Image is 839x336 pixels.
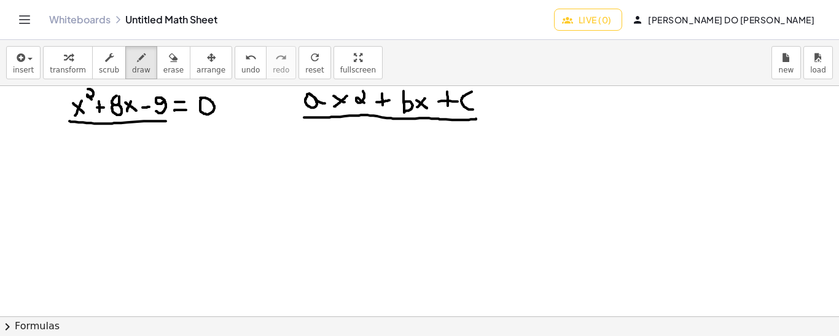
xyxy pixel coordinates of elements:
button: transform [43,46,93,79]
span: arrange [197,66,225,74]
span: [PERSON_NAME] Do [PERSON_NAME] [634,14,814,25]
i: redo [275,50,287,65]
button: draw [125,46,157,79]
a: Whiteboards [49,14,111,26]
button: undoundo [235,46,267,79]
span: load [810,66,826,74]
i: undo [245,50,257,65]
button: redoredo [266,46,296,79]
span: transform [50,66,86,74]
span: draw [132,66,150,74]
button: new [771,46,801,79]
button: insert [6,46,41,79]
span: fullscreen [340,66,376,74]
span: scrub [99,66,119,74]
span: new [779,66,794,74]
button: fullscreen [334,46,383,79]
button: refreshreset [299,46,330,79]
button: erase [157,46,190,79]
button: Live (0) [554,9,622,31]
button: arrange [190,46,232,79]
span: insert [13,66,34,74]
span: erase [163,66,184,74]
button: [PERSON_NAME] Do [PERSON_NAME] [625,9,824,31]
span: undo [241,66,260,74]
span: Live (0) [564,14,611,25]
button: load [803,46,833,79]
button: scrub [92,46,126,79]
span: redo [273,66,289,74]
i: refresh [309,50,321,65]
button: Toggle navigation [15,10,34,29]
span: reset [305,66,324,74]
